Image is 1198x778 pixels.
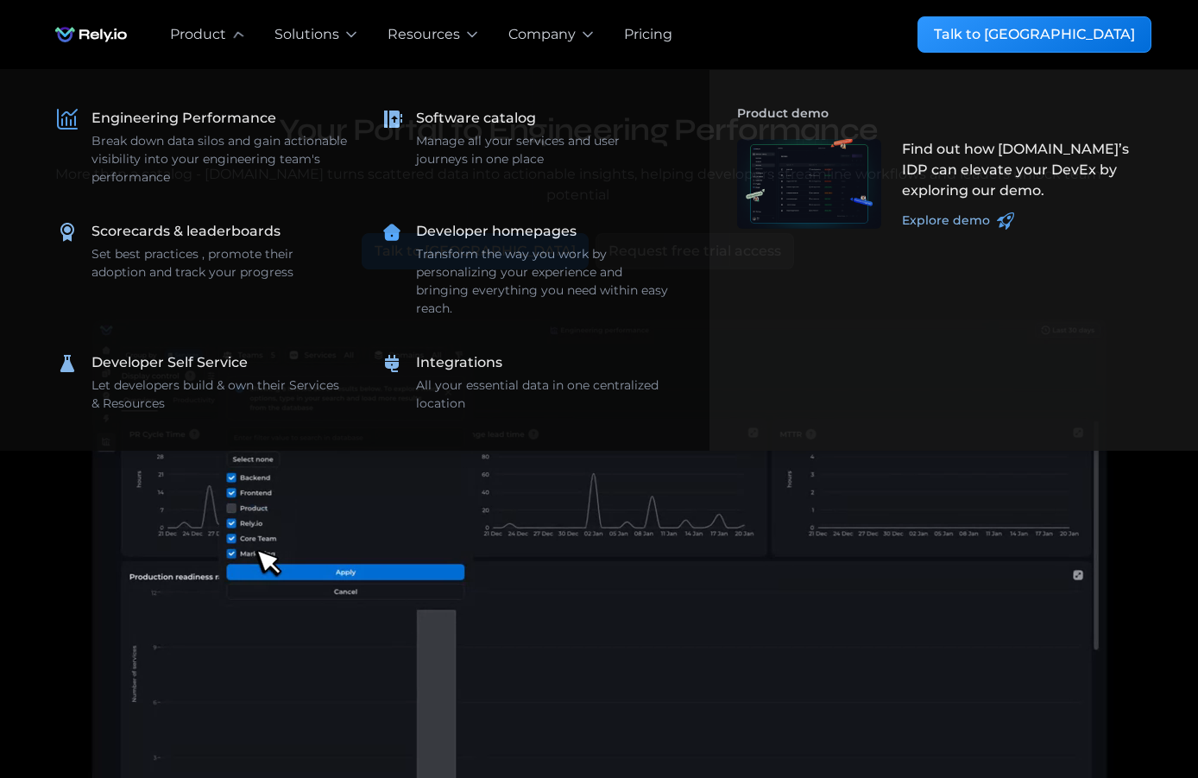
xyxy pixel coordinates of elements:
a: home [47,17,136,52]
div: Let developers build & own their Services & Resources [91,376,347,413]
div: Explore demo [902,212,990,230]
h4: Product demo [737,98,1151,129]
div: Solutions [274,24,339,45]
a: Software catalogManage all your services and user journeys in one place [371,98,682,179]
div: Scorecards & leaderboards [91,221,281,242]
a: Developer homepagesTransform the way you work by personalizing your experience and bringing every... [371,211,682,328]
iframe: Chatbot [1084,664,1174,754]
div: Set best practices , promote their adoption and track your progress [91,245,347,281]
div: Developer Self Service [91,352,248,373]
div: Software catalog [416,108,536,129]
img: Rely.io logo [47,17,136,52]
div: Break down data silos and gain actionable visibility into your engineering team's performance [91,132,347,187]
div: Talk to [GEOGRAPHIC_DATA] [934,24,1135,45]
div: Developer homepages [416,221,577,242]
div: Integrations [416,352,502,373]
div: Resources [388,24,460,45]
a: Find out how [DOMAIN_NAME]’s IDP can elevate your DevEx by exploring our demo.Explore demo [727,129,1151,240]
a: Talk to [GEOGRAPHIC_DATA] [917,16,1151,53]
a: IntegrationsAll your essential data in one centralized location [371,342,682,423]
div: Company [508,24,576,45]
a: Pricing [624,24,672,45]
div: Manage all your services and user journeys in one place [416,132,672,168]
a: Engineering PerformanceBreak down data silos and gain actionable visibility into your engineering... [47,98,357,197]
div: Transform the way you work by personalizing your experience and bringing everything you need with... [416,245,672,318]
div: Product [170,24,226,45]
div: Find out how [DOMAIN_NAME]’s IDP can elevate your DevEx by exploring our demo. [902,139,1142,201]
div: All your essential data in one centralized location [416,376,672,413]
div: Engineering Performance [91,108,276,129]
a: Developer Self ServiceLet developers build & own their Services & Resources [47,342,357,423]
a: Scorecards & leaderboardsSet best practices , promote their adoption and track your progress [47,211,357,292]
